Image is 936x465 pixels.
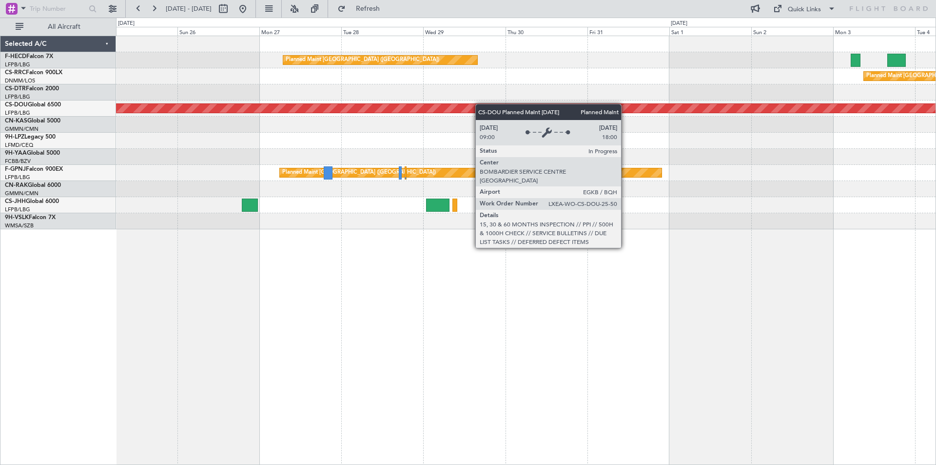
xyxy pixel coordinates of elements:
[5,118,27,124] span: CN-KAS
[5,77,35,84] a: DNMM/LOS
[118,20,135,28] div: [DATE]
[333,1,391,17] button: Refresh
[30,1,86,16] input: Trip Number
[25,23,103,30] span: All Aircraft
[5,54,53,60] a: F-HECDFalcon 7X
[5,86,59,92] a: CS-DTRFalcon 2000
[5,190,39,197] a: GMMN/CMN
[5,199,59,204] a: CS-JHHGlobal 6000
[788,5,821,15] div: Quick Links
[5,166,63,172] a: F-GPNJFalcon 900EX
[177,27,259,36] div: Sun 26
[751,27,833,36] div: Sun 2
[768,1,840,17] button: Quick Links
[5,86,26,92] span: CS-DTR
[423,27,505,36] div: Wed 29
[5,215,29,221] span: 9H-VSLK
[5,182,61,188] a: CN-RAKGlobal 6000
[669,27,751,36] div: Sat 1
[341,27,423,36] div: Tue 28
[5,182,28,188] span: CN-RAK
[5,70,62,76] a: CS-RRCFalcon 900LX
[5,215,56,221] a: 9H-VSLKFalcon 7X
[5,102,61,108] a: CS-DOUGlobal 6500
[11,19,106,35] button: All Aircraft
[506,27,587,36] div: Thu 30
[5,134,56,140] a: 9H-LPZLegacy 500
[5,118,60,124] a: CN-KASGlobal 5000
[259,27,341,36] div: Mon 27
[5,174,30,181] a: LFPB/LBG
[5,125,39,133] a: GMMN/CMN
[5,109,30,117] a: LFPB/LBG
[671,20,687,28] div: [DATE]
[5,158,31,165] a: FCBB/BZV
[5,150,27,156] span: 9H-YAA
[833,27,915,36] div: Mon 3
[5,166,26,172] span: F-GPNJ
[166,4,212,13] span: [DATE] - [DATE]
[5,206,30,213] a: LFPB/LBG
[5,61,30,68] a: LFPB/LBG
[5,142,33,149] a: LFMD/CEQ
[5,222,34,229] a: WMSA/SZB
[5,54,26,60] span: F-HECD
[96,27,177,36] div: Sat 25
[5,102,28,108] span: CS-DOU
[282,165,436,180] div: Planned Maint [GEOGRAPHIC_DATA] ([GEOGRAPHIC_DATA])
[587,27,669,36] div: Fri 31
[348,5,389,12] span: Refresh
[286,53,439,67] div: Planned Maint [GEOGRAPHIC_DATA] ([GEOGRAPHIC_DATA])
[5,93,30,101] a: LFPB/LBG
[5,70,26,76] span: CS-RRC
[5,134,24,140] span: 9H-LPZ
[5,199,26,204] span: CS-JHH
[5,150,60,156] a: 9H-YAAGlobal 5000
